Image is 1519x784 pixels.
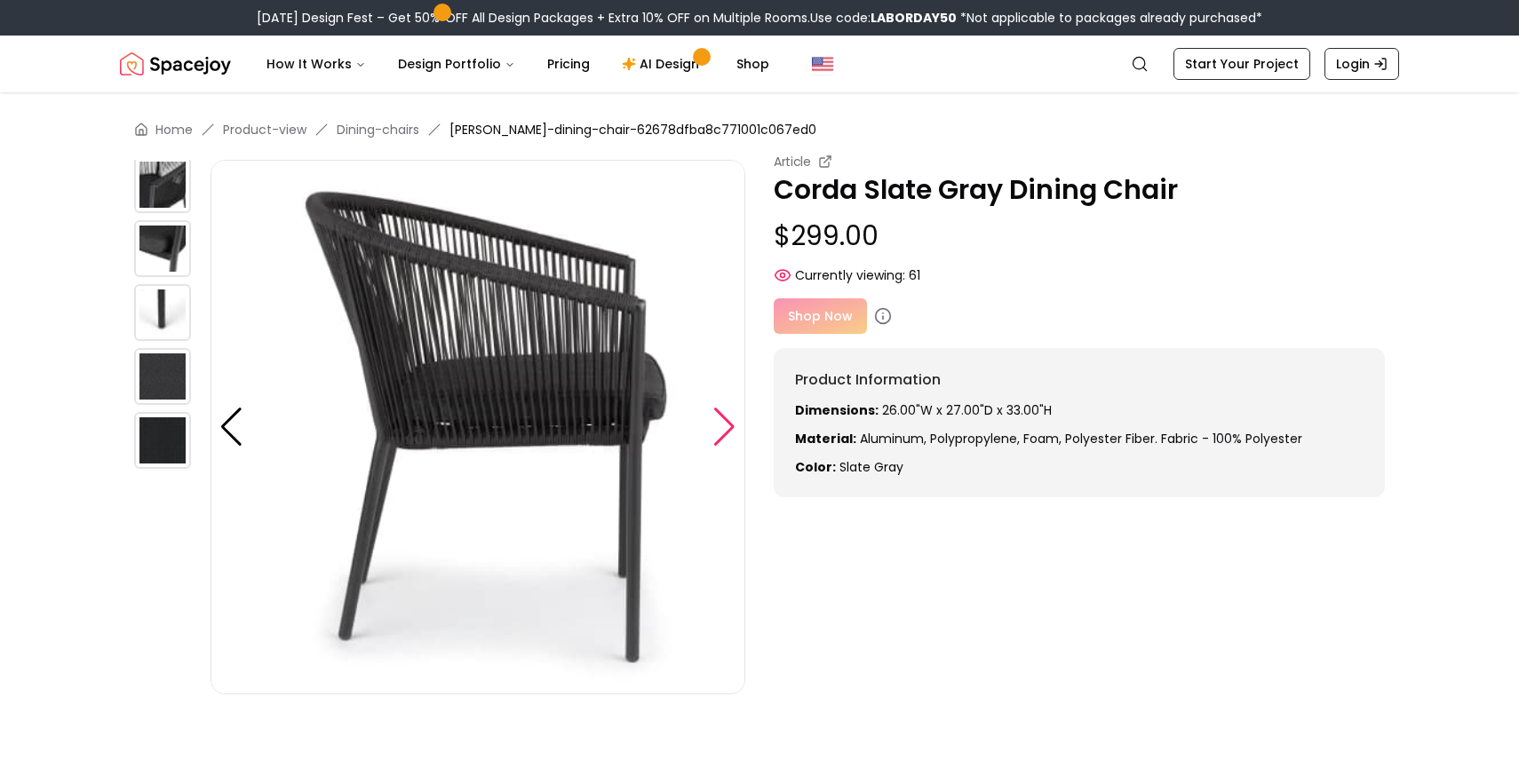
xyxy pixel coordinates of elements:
a: Shop [722,46,783,82]
span: [PERSON_NAME]-dining-chair-62678dfba8c771001c067ed0 [449,121,816,139]
nav: Main [252,46,783,82]
nav: breadcrumb [134,121,1385,139]
img: https://storage.googleapis.com/spacejoy-main/assets/62678dfba8c771001c067ed0/product_7_ikii7m6iidb [134,284,191,341]
img: https://storage.googleapis.com/spacejoy-main/assets/62678dfba8c771001c067ed0/product_5_1ogp0gjahkkm [134,156,191,213]
span: 61 [909,266,920,284]
nav: Global [120,36,1399,92]
button: How It Works [252,46,380,82]
a: Product-view [223,121,306,139]
a: Login [1324,48,1399,80]
div: [DATE] Design Fest – Get 50% OFF All Design Packages + Extra 10% OFF on Multiple Rooms. [257,9,1262,27]
span: *Not applicable to packages already purchased* [957,9,1262,27]
strong: Dimensions: [795,401,879,419]
p: Corda Slate Gray Dining Chair [774,174,1385,206]
img: https://storage.googleapis.com/spacejoy-main/assets/62678dfba8c771001c067ed0/product_8_0fiifo2hh65cc [134,348,191,405]
a: Spacejoy [120,46,231,82]
img: Spacejoy Logo [120,46,231,82]
span: Currently viewing: [795,266,905,284]
img: https://storage.googleapis.com/spacejoy-main/assets/62678dfba8c771001c067ed0/product_6_fen10gfec88b [134,220,191,277]
span: slate gray [839,458,903,476]
span: Use code: [810,9,957,27]
img: https://storage.googleapis.com/spacejoy-main/assets/62678dfba8c771001c067ed0/product_9_6npem2gebo2g [134,412,191,469]
strong: Material: [795,430,856,447]
p: $299.00 [774,220,1385,252]
b: LABORDAY50 [871,9,957,27]
img: https://storage.googleapis.com/spacejoy-main/assets/62678dfba8c771001c067ed0/product_3_mapnmmjo8ok [211,160,745,694]
a: Start Your Project [1173,48,1310,80]
button: Design Portfolio [384,46,529,82]
strong: Color: [795,458,836,476]
p: 26.00"W x 27.00"D x 33.00"H [795,401,1364,419]
img: United States [812,53,833,75]
h6: Product Information [795,369,1364,391]
a: AI Design [608,46,719,82]
small: Article [774,153,811,170]
span: Aluminum, polypropylene, foam, polyester fiber. Fabric - 100% polyester [860,430,1302,447]
a: Pricing [533,46,604,82]
a: Dining-chairs [337,121,419,139]
a: Home [155,121,193,139]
